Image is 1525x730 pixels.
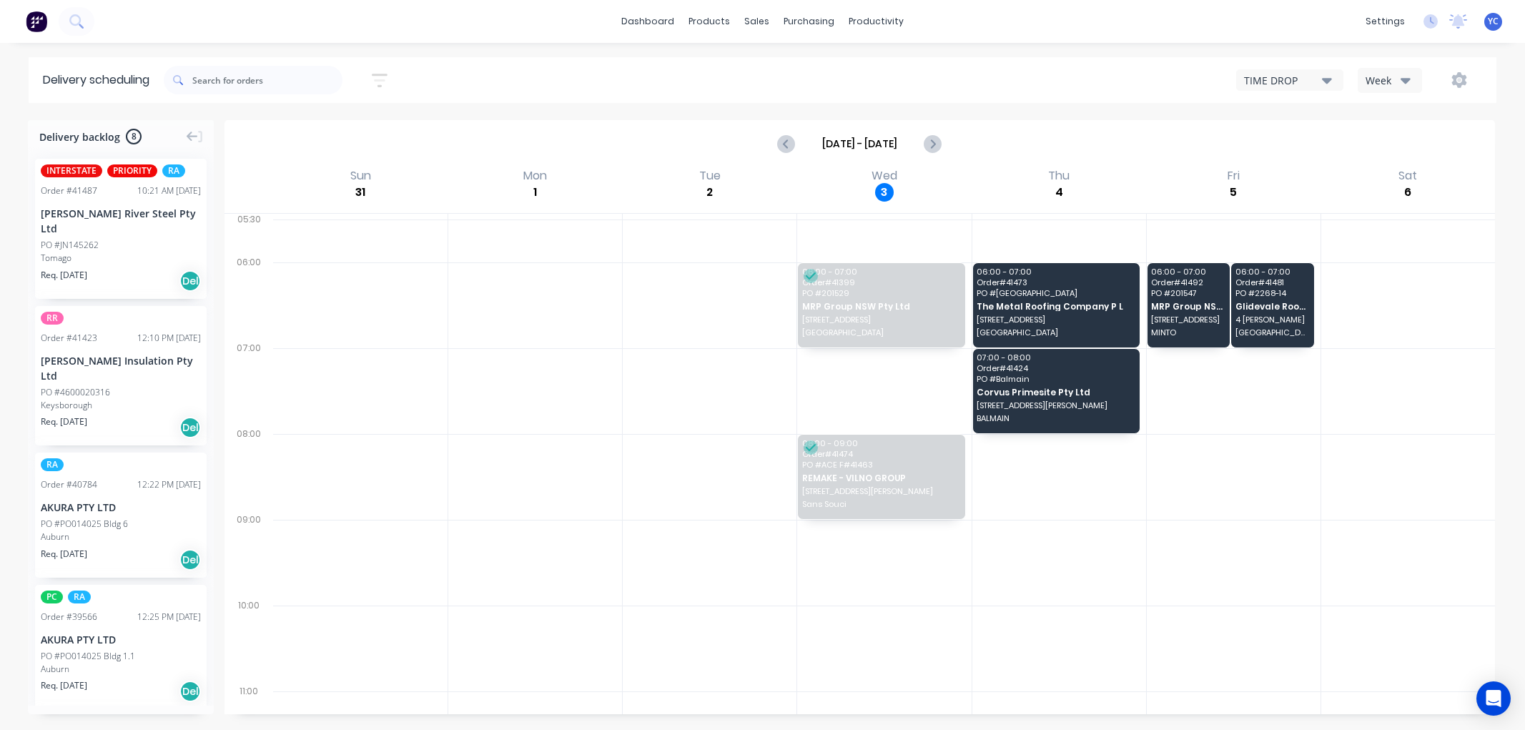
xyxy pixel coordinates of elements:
[1358,68,1422,93] button: Week
[41,518,128,531] div: PO #PO014025 Bldg 6
[39,129,120,144] span: Delivery backlog
[1235,328,1309,337] span: [GEOGRAPHIC_DATA]
[351,183,370,202] div: 31
[41,239,99,252] div: PO #JN145262
[137,184,201,197] div: 10:21 AM [DATE]
[1235,315,1309,324] span: 4 [PERSON_NAME]
[977,364,1134,373] span: Order # 41424
[701,183,719,202] div: 2
[1044,169,1074,183] div: Thu
[179,270,201,292] div: Del
[41,399,201,412] div: Keysborough
[107,164,157,177] span: PRIORITY
[977,388,1134,397] span: Corvus Primesite Pty Ltd
[179,549,201,571] div: Del
[224,597,273,683] div: 10:00
[41,458,64,471] span: RA
[41,269,87,282] span: Req. [DATE]
[41,415,87,428] span: Req. [DATE]
[977,328,1134,337] span: [GEOGRAPHIC_DATA]
[41,164,102,177] span: INTERSTATE
[1151,278,1225,287] span: Order # 41492
[737,11,776,32] div: sales
[802,450,959,458] span: Order # 41474
[41,312,64,325] span: RR
[1236,69,1343,91] button: TIME DROP
[977,267,1134,276] span: 06:00 - 07:00
[346,169,375,183] div: Sun
[875,183,894,202] div: 3
[1476,681,1511,716] div: Open Intercom Messenger
[802,439,959,448] span: 08:00 - 09:00
[224,254,273,340] div: 06:00
[802,315,959,324] span: [STREET_ADDRESS]
[41,478,97,491] div: Order # 40784
[41,206,201,236] div: [PERSON_NAME] River Steel Pty Ltd
[41,500,201,515] div: AKURA PTY LTD
[41,184,97,197] div: Order # 41487
[802,328,959,337] span: [GEOGRAPHIC_DATA]
[1398,183,1417,202] div: 6
[1235,267,1309,276] span: 06:00 - 07:00
[26,11,47,32] img: Factory
[41,353,201,383] div: [PERSON_NAME] Insulation Pty Ltd
[41,632,201,647] div: AKURA PTY LTD
[41,252,201,265] div: Tomago
[41,679,87,692] span: Req. [DATE]
[179,417,201,438] div: Del
[137,611,201,623] div: 12:25 PM [DATE]
[1151,315,1225,324] span: [STREET_ADDRESS]
[867,169,902,183] div: Wed
[802,487,959,495] span: [STREET_ADDRESS][PERSON_NAME]
[224,425,273,511] div: 08:00
[977,414,1134,423] span: BALMAIN
[802,302,959,311] span: MRP Group NSW Pty Ltd
[1151,267,1225,276] span: 06:00 - 07:00
[842,11,911,32] div: productivity
[1235,289,1309,297] span: PO # 2268-14
[1223,169,1244,183] div: Fri
[41,611,97,623] div: Order # 39566
[179,681,201,702] div: Del
[1358,11,1412,32] div: settings
[1151,302,1225,311] span: MRP Group NSW Pty Ltd
[526,183,545,202] div: 1
[41,531,201,543] div: Auburn
[802,278,959,287] span: Order # 41399
[162,164,185,177] span: RA
[802,473,959,483] span: REMAKE - VILNO GROUP
[224,511,273,597] div: 09:00
[695,169,725,183] div: Tue
[1151,328,1225,337] span: MINTO
[977,375,1134,383] span: PO # Balmain
[802,500,959,508] span: Sans Souci
[977,353,1134,362] span: 07:00 - 08:00
[614,11,681,32] a: dashboard
[1235,278,1309,287] span: Order # 41481
[137,332,201,345] div: 12:10 PM [DATE]
[1394,169,1421,183] div: Sat
[224,211,273,254] div: 05:30
[192,66,342,94] input: Search for orders
[977,401,1134,410] span: [STREET_ADDRESS][PERSON_NAME]
[1235,302,1309,311] span: Glidevale Roofing Pty Limited
[977,289,1134,297] span: PO # [GEOGRAPHIC_DATA]
[681,11,737,32] div: products
[41,591,63,603] span: PC
[977,302,1134,311] span: The Metal Roofing Company P L
[1224,183,1243,202] div: 5
[1244,73,1322,88] div: TIME DROP
[519,169,551,183] div: Mon
[802,289,959,297] span: PO # 201529
[137,478,201,491] div: 12:22 PM [DATE]
[802,267,959,276] span: 06:00 - 07:00
[29,57,164,103] div: Delivery scheduling
[41,332,97,345] div: Order # 41423
[68,591,91,603] span: RA
[41,663,201,676] div: Auburn
[41,548,87,561] span: Req. [DATE]
[1488,15,1499,28] span: YC
[1050,183,1068,202] div: 4
[1151,289,1225,297] span: PO # 201547
[126,129,142,144] span: 8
